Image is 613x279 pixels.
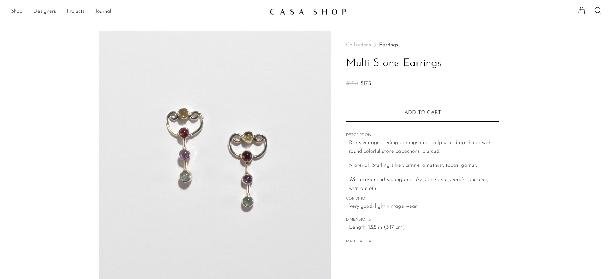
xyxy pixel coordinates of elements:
h1: Multi Stone Earrings [346,55,499,72]
span: Length: 1.25 in (3.17 cm) [349,223,499,232]
nav: Desktop navigation [11,6,264,17]
a: Projects [67,7,84,16]
span: $250 [346,81,358,86]
a: Earrings [379,42,398,48]
span: Very good; light vintage wear. [349,202,499,211]
nav: Breadcrumbs [346,42,499,48]
a: Designers [33,7,56,16]
a: Shop [11,7,22,16]
i: We recommend storing in a dry place and periodic polishing with a cloth. [349,177,489,191]
ul: NEW HEADER MENU [11,6,264,17]
button: MATERIAL CARE [346,239,376,244]
span: Add to cart [404,110,441,115]
span: CONDITION [346,196,499,202]
span: DIMENSIONS [346,217,499,223]
span: DESCRIPTION [346,132,499,138]
p: Material: Sterling silver, citrine, amethyst, topaz, garnet. [349,161,499,170]
a: Journal [95,7,111,16]
span: Collections [346,42,371,48]
span: $175 [361,81,371,86]
button: Add to cart [346,104,499,121]
p: Rare, vintage sterling earrings in a sculptural drop shape with round colorful stone cabochons, p... [349,138,499,156]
